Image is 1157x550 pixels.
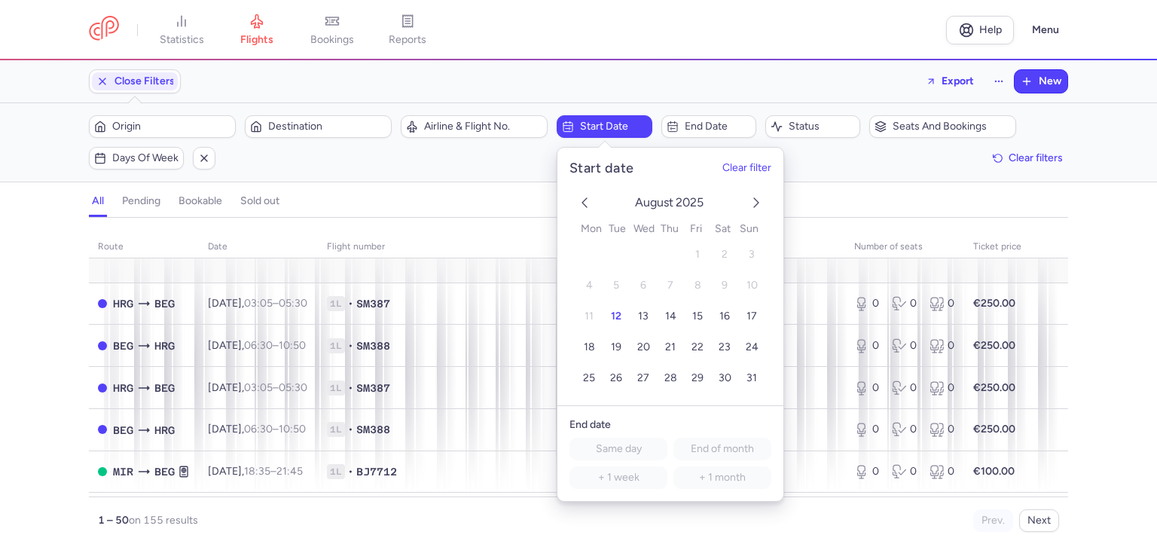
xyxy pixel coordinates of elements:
[245,115,392,138] button: Destination
[854,464,880,479] div: 0
[208,297,307,310] span: [DATE],
[712,273,738,299] button: 9
[676,195,706,209] span: 2025
[240,194,279,208] h4: sold out
[765,115,860,138] button: Status
[154,380,175,396] span: BEG
[318,236,845,258] th: Flight number
[279,339,306,352] time: 10:50
[892,338,917,353] div: 0
[569,466,667,489] button: + 1 week
[113,463,133,480] span: MIR
[854,296,880,311] div: 0
[973,297,1015,310] strong: €250.00
[1019,509,1059,532] button: Next
[630,335,657,361] button: 20
[244,423,273,435] time: 06:30
[244,297,307,310] span: –
[208,423,306,435] span: [DATE],
[154,463,175,480] span: BEG
[580,121,646,133] span: Start date
[89,16,119,44] a: CitizenPlane red outlined logo
[719,341,731,353] span: 23
[611,310,621,322] span: 12
[199,236,318,258] th: date
[630,304,657,330] button: 13
[327,464,345,479] span: 1L
[401,115,548,138] button: Airline & Flight No.
[244,465,303,478] span: –
[930,296,955,311] div: 0
[370,14,445,47] a: reports
[719,371,731,384] span: 30
[658,273,684,299] button: 7
[658,335,684,361] button: 21
[892,296,917,311] div: 0
[603,304,630,330] button: 12
[630,365,657,392] button: 27
[89,236,199,258] th: route
[712,365,738,392] button: 30
[630,273,657,299] button: 6
[603,365,630,392] button: 26
[739,304,765,330] button: 17
[356,380,390,396] span: SM387
[114,75,175,87] span: Close Filters
[569,438,667,460] button: Same day
[685,304,711,330] button: 15
[575,194,594,215] button: previous month
[930,464,955,479] div: 0
[665,341,676,353] span: 21
[348,464,353,479] span: •
[585,310,594,322] span: 11
[244,339,306,352] span: –
[295,14,370,47] a: bookings
[869,115,1016,138] button: Seats and bookings
[244,339,273,352] time: 06:30
[789,121,855,133] span: Status
[240,33,273,47] span: flights
[845,236,964,258] th: number of seats
[603,335,630,361] button: 19
[348,422,353,437] span: •
[640,279,646,292] span: 6
[356,464,397,479] span: BJ7712
[942,75,974,87] span: Export
[389,33,426,47] span: reports
[854,422,880,437] div: 0
[695,279,701,292] span: 8
[160,33,204,47] span: statistics
[979,24,1002,35] span: Help
[557,115,652,138] button: Start date
[154,422,175,438] span: HRG
[89,115,236,138] button: Origin
[712,242,738,268] button: 2
[685,335,711,361] button: 22
[276,465,303,478] time: 21:45
[638,310,649,322] span: 13
[98,514,129,527] strong: 1 – 50
[583,371,595,384] span: 25
[576,273,603,299] button: 4
[1009,152,1063,163] span: Clear filters
[279,297,307,310] time: 05:30
[576,304,603,330] button: 11
[154,295,175,312] span: BEG
[667,279,673,292] span: 7
[348,338,353,353] span: •
[739,335,765,361] button: 24
[692,310,703,322] span: 15
[113,338,133,354] span: BEG
[658,365,684,392] button: 28
[746,310,757,322] span: 17
[988,147,1068,170] button: Clear filters
[424,121,542,133] span: Airline & Flight No.
[129,514,198,527] span: on 155 results
[973,381,1015,394] strong: €250.00
[611,341,621,353] span: 19
[930,338,955,353] div: 0
[219,14,295,47] a: flights
[739,365,765,392] button: 31
[673,438,771,460] button: End of month
[586,279,593,292] span: 4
